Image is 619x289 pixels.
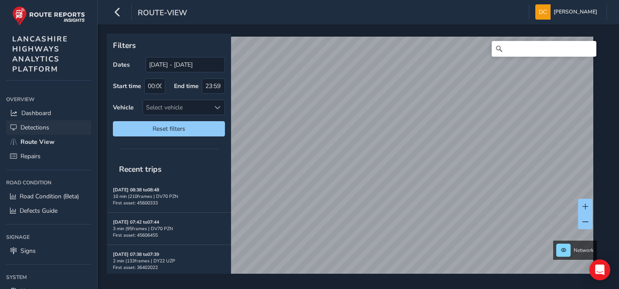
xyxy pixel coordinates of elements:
[113,103,134,112] label: Vehicle
[21,109,51,117] span: Dashboard
[589,259,610,280] div: Open Intercom Messenger
[113,219,159,225] strong: [DATE] 07:42 to 07:44
[6,106,91,120] a: Dashboard
[110,37,593,284] canvas: Map
[554,4,597,20] span: [PERSON_NAME]
[20,138,54,146] span: Route View
[535,4,600,20] button: [PERSON_NAME]
[113,225,225,232] div: 3 min | 95 frames | DV70 PZN
[113,264,158,271] span: First asset: 36402022
[113,61,130,69] label: Dates
[113,158,168,180] span: Recent trips
[113,82,141,90] label: Start time
[20,247,36,255] span: Signs
[119,125,218,133] span: Reset filters
[6,204,91,218] a: Defects Guide
[12,6,85,26] img: rr logo
[6,149,91,163] a: Repairs
[6,244,91,258] a: Signs
[6,271,91,284] div: System
[6,135,91,149] a: Route View
[6,93,91,106] div: Overview
[20,207,58,215] span: Defects Guide
[492,41,596,57] input: Search
[113,187,159,193] strong: [DATE] 08:38 to 08:48
[113,40,225,51] p: Filters
[6,120,91,135] a: Detections
[20,192,79,201] span: Road Condition (Beta)
[12,34,68,74] span: LANCASHIRE HIGHWAYS ANALYTICS PLATFORM
[113,193,225,200] div: 10 min | 210 frames | DV70 PZN
[113,258,225,264] div: 2 min | 133 frames | DY22 UZP
[6,231,91,244] div: Signage
[113,200,158,206] span: First asset: 45600333
[6,176,91,189] div: Road Condition
[113,121,225,136] button: Reset filters
[143,100,210,115] div: Select vehicle
[138,7,187,20] span: route-view
[174,82,199,90] label: End time
[574,247,594,254] span: Network
[20,123,49,132] span: Detections
[113,251,159,258] strong: [DATE] 07:38 to 07:39
[535,4,551,20] img: diamond-layout
[113,232,158,238] span: First asset: 45606455
[20,152,41,160] span: Repairs
[6,189,91,204] a: Road Condition (Beta)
